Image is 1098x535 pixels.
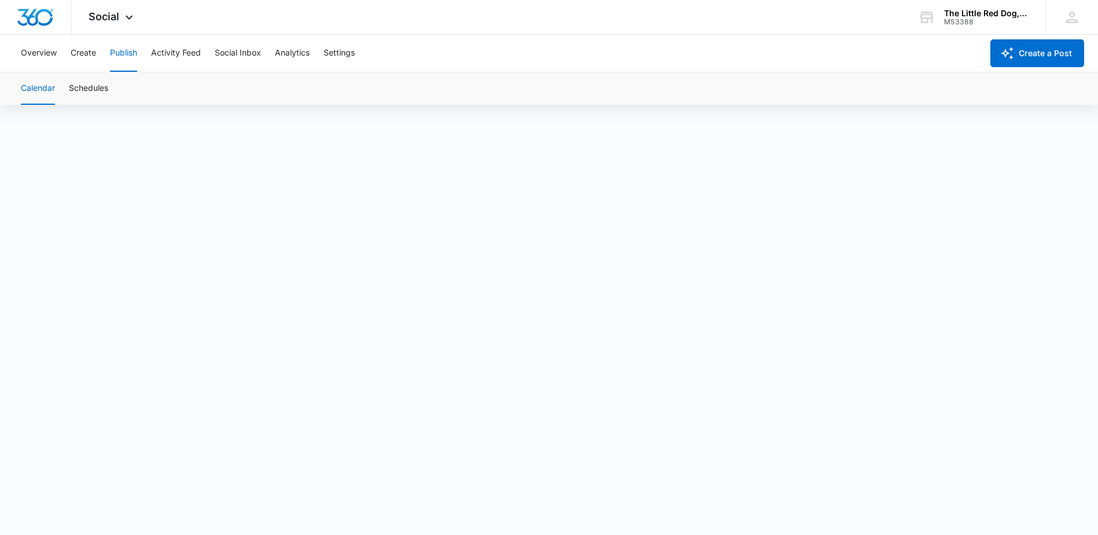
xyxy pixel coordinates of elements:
button: Calendar [21,72,55,105]
button: Overview [21,35,57,72]
button: Create [71,35,96,72]
button: Settings [324,35,355,72]
div: account name [944,9,1029,18]
button: Create a Post [990,39,1084,67]
button: Publish [110,35,137,72]
div: account id [944,18,1029,26]
button: Schedules [69,72,108,105]
button: Social Inbox [215,35,261,72]
button: Analytics [275,35,310,72]
span: Social [89,10,119,23]
button: Activity Feed [151,35,201,72]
